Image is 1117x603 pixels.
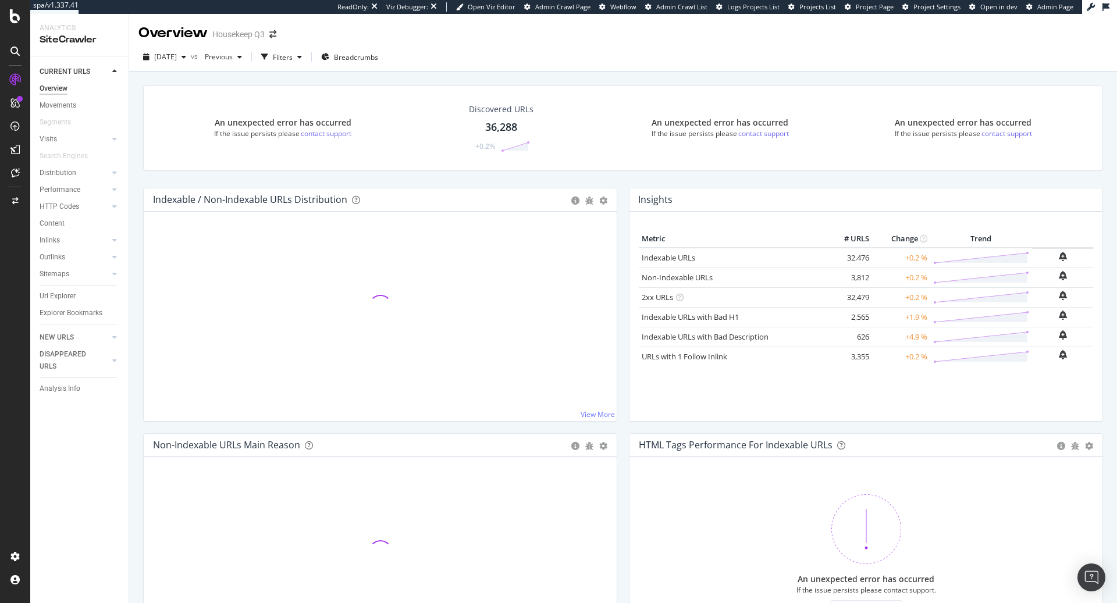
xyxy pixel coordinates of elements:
span: Webflow [610,2,636,11]
div: Movements [40,99,76,112]
a: Non-Indexable URLs [642,272,713,283]
a: Content [40,217,120,230]
td: +0.2 % [872,347,930,366]
div: An unexpected error has occurred [215,117,351,129]
a: Movements [40,99,120,112]
div: Sitemaps [40,268,69,280]
div: If the issue persists please [652,129,737,138]
div: contact support [301,129,351,138]
a: Admin Page [1026,2,1073,12]
div: An unexpected error has occurred [798,573,934,585]
div: If the issue persists please [214,129,300,138]
span: Logs Projects List [727,2,780,11]
span: Open in dev [980,2,1018,11]
button: Filters [257,48,307,66]
div: Segments [40,116,71,129]
div: Content [40,217,65,230]
a: Project Page [845,2,894,12]
span: Open Viz Editor [468,2,515,11]
div: Search Engines [40,150,88,162]
div: Discovered URLs [469,104,533,115]
span: Previous [200,52,233,62]
span: Breadcrumbs [334,52,378,62]
div: Outlinks [40,251,65,263]
a: CURRENT URLS [40,66,109,78]
div: ReadOnly: [337,2,369,12]
div: contact support [738,129,789,138]
div: bug [1071,442,1079,450]
div: SiteCrawler [40,33,119,47]
a: Logs Projects List [716,2,780,12]
div: Non-Indexable URLs Main Reason [153,439,300,451]
img: 370bne1z.png [831,494,901,564]
div: Housekeep Q3 [212,28,265,40]
div: circle-info [571,442,579,450]
a: HTTP Codes [40,201,109,213]
td: 3,812 [826,267,872,287]
div: circle-info [571,197,579,205]
a: Explorer Bookmarks [40,307,120,319]
button: Previous [200,48,247,66]
div: bug [585,442,593,450]
td: 2,565 [826,307,872,327]
a: Admin Crawl List [645,2,707,12]
div: bell-plus [1059,330,1067,340]
th: Change [872,230,930,248]
div: Filters [273,52,293,62]
a: Performance [40,184,109,196]
a: Indexable URLs with Bad H1 [642,312,739,322]
div: DISAPPEARED URLS [40,348,98,373]
span: Project Settings [913,2,961,11]
a: Admin Crawl Page [524,2,590,12]
div: Performance [40,184,80,196]
div: Visits [40,133,57,145]
th: # URLS [826,230,872,248]
div: NEW URLS [40,331,74,344]
a: Segments [40,116,83,129]
div: Analytics [40,23,119,33]
div: circle-info [1057,442,1065,450]
td: +4.9 % [872,327,930,347]
a: Search Engines [40,150,99,162]
a: Open in dev [969,2,1018,12]
td: +0.2 % [872,267,930,287]
a: Sitemaps [40,268,109,280]
span: vs [191,51,200,61]
div: +0.2% [475,141,495,151]
th: Metric [639,230,826,248]
div: bell-plus [1059,252,1067,261]
a: Inlinks [40,234,109,247]
td: 32,479 [826,287,872,307]
div: Overview [40,83,67,95]
span: Admin Crawl List [656,2,707,11]
div: An unexpected error has occurred [652,117,788,129]
div: gear [599,197,607,205]
a: Url Explorer [40,290,120,302]
a: Visits [40,133,109,145]
a: Project Settings [902,2,961,12]
div: Inlinks [40,234,60,247]
td: 3,355 [826,347,872,366]
div: gear [599,442,607,450]
a: NEW URLS [40,331,109,344]
div: CURRENT URLS [40,66,90,78]
div: bell-plus [1059,291,1067,300]
div: arrow-right-arrow-left [269,30,276,38]
a: View More [581,409,615,419]
a: Indexable URLs [642,252,695,263]
div: 36,288 [485,120,517,135]
span: Admin Page [1037,2,1073,11]
div: gear [1085,442,1093,450]
h4: Insights [638,192,673,208]
td: 626 [826,327,872,347]
a: Distribution [40,167,109,179]
div: An unexpected error has occurred [895,117,1031,129]
div: Analysis Info [40,383,80,395]
a: Overview [40,83,120,95]
span: 2025 Sep. 24th [154,52,177,62]
div: HTML Tags Performance for Indexable URLs [639,439,833,451]
div: bell-plus [1059,271,1067,280]
div: If the issue persists please contact support. [796,585,936,595]
div: Viz Debugger: [386,2,428,12]
a: Webflow [599,2,636,12]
